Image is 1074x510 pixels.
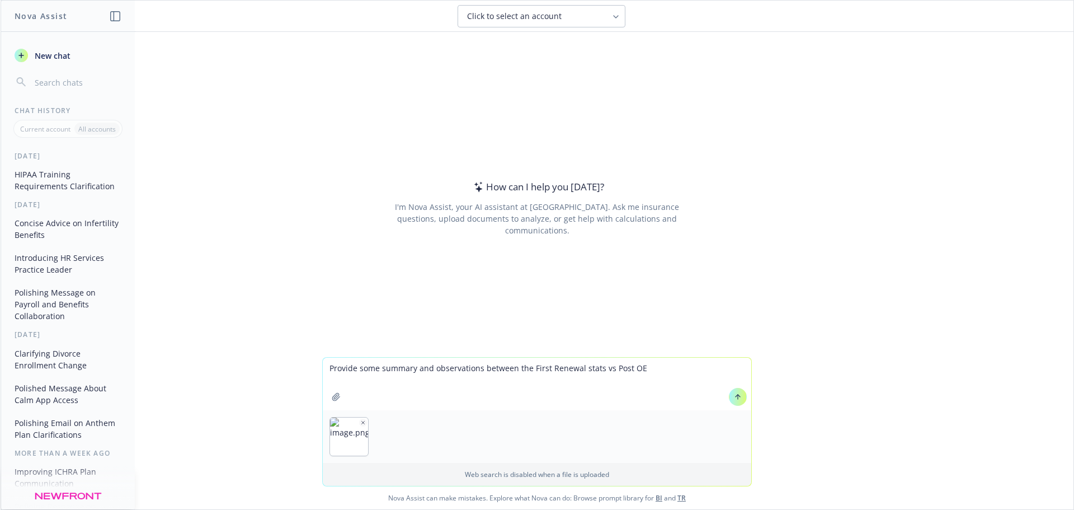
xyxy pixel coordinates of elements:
span: Nova Assist can make mistakes. Explore what Nova can do: Browse prompt library for and [5,486,1069,509]
div: [DATE] [1,330,135,339]
a: TR [677,493,686,503]
textarea: Provide some summary and observations between the First Renewal stats vs Post OE [323,358,751,410]
p: Current account [20,124,70,134]
span: New chat [32,50,70,62]
img: image.png [330,418,368,456]
input: Search chats [32,74,121,90]
p: All accounts [78,124,116,134]
button: Polishing Email on Anthem Plan Clarifications [10,414,126,444]
div: I'm Nova Assist, your AI assistant at [GEOGRAPHIC_DATA]. Ask me insurance questions, upload docum... [379,201,694,236]
button: Concise Advice on Infertility Benefits [10,214,126,244]
div: Chat History [1,106,135,115]
button: Introducing HR Services Practice Leader [10,249,126,279]
button: Click to select an account [458,5,625,27]
button: Improving ICHRA Plan Communication [10,462,126,493]
span: Click to select an account [467,11,562,22]
div: How can I help you [DATE]? [470,180,604,194]
div: [DATE] [1,200,135,209]
button: Polished Message About Calm App Access [10,379,126,409]
button: HIPAA Training Requirements Clarification [10,165,126,195]
a: BI [656,493,662,503]
div: [DATE] [1,151,135,161]
button: Clarifying Divorce Enrollment Change [10,344,126,375]
button: Polishing Message on Payroll and Benefits Collaboration [10,283,126,325]
div: More than a week ago [1,448,135,458]
h1: Nova Assist [15,10,67,22]
button: New chat [10,45,126,65]
p: Web search is disabled when a file is uploaded [329,470,745,479]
